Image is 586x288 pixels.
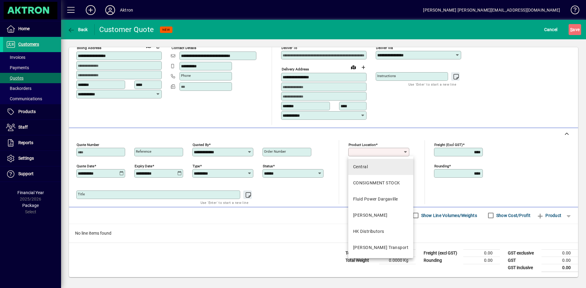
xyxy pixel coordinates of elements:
[181,73,191,78] mat-label: Phone
[349,62,358,72] a: View on map
[434,142,463,147] mat-label: Freight (excl GST)
[67,27,88,32] span: Back
[18,42,39,47] span: Customers
[543,24,559,35] button: Cancel
[100,5,120,16] button: Profile
[463,257,500,264] td: 0.00
[3,151,61,166] a: Settings
[3,94,61,104] a: Communications
[6,65,29,70] span: Payments
[376,46,393,50] mat-label: Deliver via
[120,5,133,15] div: Aktron
[342,257,379,264] td: Total Weight
[18,140,33,145] span: Reports
[17,190,44,195] span: Financial Year
[544,25,558,34] span: Cancel
[81,5,100,16] button: Add
[348,191,413,207] mat-option: Fluid Power Dargaville
[3,135,61,151] a: Reports
[69,224,578,243] div: No line items found
[99,25,154,34] div: Customer Quote
[348,175,413,191] mat-option: CONSIGNMENT STOCK
[18,156,34,161] span: Settings
[537,211,561,220] span: Product
[348,240,413,256] mat-option: T. Croft Transport
[570,27,573,32] span: S
[135,164,152,168] mat-label: Expiry date
[541,264,578,272] td: 0.00
[193,142,209,147] mat-label: Quoted by
[353,212,388,219] div: [PERSON_NAME]
[162,28,170,32] span: NEW
[6,55,25,60] span: Invoices
[495,212,530,219] label: Show Cost/Profit
[154,41,163,51] button: Copy to Delivery address
[566,1,578,21] a: Knowledge Base
[18,109,36,114] span: Products
[3,21,61,37] a: Home
[18,171,34,176] span: Support
[18,125,28,130] span: Staff
[541,257,578,264] td: 0.00
[353,244,408,251] div: [PERSON_NAME] Transport
[136,149,151,154] mat-label: Reference
[348,207,413,223] mat-option: HAMILTON
[463,249,500,257] td: 0.00
[201,199,248,206] mat-hint: Use 'Enter' to start a new line
[348,223,413,240] mat-option: HK Distributors
[66,24,89,35] button: Back
[353,164,368,170] div: Central
[61,24,95,35] app-page-header-button: Back
[420,212,477,219] label: Show Line Volumes/Weights
[193,164,200,168] mat-label: Type
[3,166,61,182] a: Support
[421,249,463,257] td: Freight (excl GST)
[3,104,61,119] a: Products
[353,196,398,202] div: Fluid Power Dargaville
[77,142,99,147] mat-label: Quote number
[3,62,61,73] a: Payments
[144,41,154,51] a: View on map
[570,25,580,34] span: ave
[505,264,541,272] td: GST inclusive
[3,73,61,83] a: Quotes
[3,83,61,94] a: Backorders
[434,164,449,168] mat-label: Rounding
[569,24,581,35] button: Save
[408,81,456,88] mat-hint: Use 'Enter' to start a new line
[349,142,376,147] mat-label: Product location
[505,257,541,264] td: GST
[423,5,560,15] div: [PERSON_NAME] [PERSON_NAME][EMAIL_ADDRESS][DOMAIN_NAME]
[358,62,368,72] button: Choose address
[353,180,400,186] div: CONSIGNMENT STOCK
[264,149,286,154] mat-label: Order number
[505,249,541,257] td: GST exclusive
[263,164,273,168] mat-label: Status
[377,74,396,78] mat-label: Instructions
[22,203,39,208] span: Package
[3,120,61,135] a: Staff
[379,257,416,264] td: 0.0000 Kg
[348,159,413,175] mat-option: Central
[421,257,463,264] td: Rounding
[281,46,297,50] mat-label: Deliver To
[534,210,564,221] button: Product
[541,249,578,257] td: 0.00
[353,228,384,235] div: HK Distributors
[18,26,30,31] span: Home
[6,76,24,80] span: Quotes
[6,86,31,91] span: Backorders
[77,164,94,168] mat-label: Quote date
[3,52,61,62] a: Invoices
[78,192,85,196] mat-label: Title
[6,96,42,101] span: Communications
[342,249,379,257] td: Total Volume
